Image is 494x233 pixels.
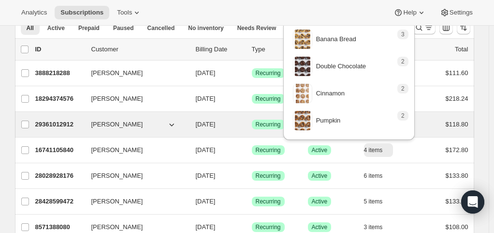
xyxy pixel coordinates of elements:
[35,195,468,208] div: 28428599472[PERSON_NAME][DATE]SuccessRecurringSuccessActive5 items$133.80
[196,172,216,179] span: [DATE]
[35,45,84,54] p: ID
[55,6,109,19] button: Subscriptions
[364,223,383,231] span: 3 items
[196,95,216,102] span: [DATE]
[196,223,216,231] span: [DATE]
[401,85,405,93] span: 2
[91,120,143,129] span: [PERSON_NAME]
[401,112,405,120] span: 2
[35,92,468,106] div: 18294374576[PERSON_NAME][DATE]SuccessRecurringSuccessActive2 items$218.24
[256,95,281,103] span: Recurring
[256,121,281,128] span: Recurring
[316,89,345,98] p: Cinnamon
[295,30,310,49] img: variant image
[91,68,143,78] span: [PERSON_NAME]
[117,9,132,16] span: Tools
[35,222,84,232] p: 8571388080
[256,223,281,231] span: Recurring
[295,57,310,76] img: variant image
[147,24,175,32] span: Cancelled
[35,171,84,181] p: 28028928176
[446,198,468,205] span: $133.80
[434,6,479,19] button: Settings
[412,21,436,34] button: Search and filter results
[316,62,366,71] p: Double Chocolate
[35,145,84,155] p: 16741105840
[196,146,216,154] span: [DATE]
[295,111,310,130] img: variant image
[188,24,223,32] span: No inventory
[312,172,328,180] span: Active
[47,24,65,32] span: Active
[457,21,470,34] button: Sort the results
[364,198,383,205] span: 5 items
[364,195,393,208] button: 5 items
[312,223,328,231] span: Active
[91,94,143,104] span: [PERSON_NAME]
[91,45,188,54] p: Customer
[15,6,53,19] button: Analytics
[364,172,383,180] span: 6 items
[86,91,182,107] button: [PERSON_NAME]
[91,197,143,206] span: [PERSON_NAME]
[461,190,484,214] div: Open Intercom Messenger
[35,66,468,80] div: 3888218288[PERSON_NAME][DATE]SuccessRecurringSuccessActive6 items$111.60
[91,171,143,181] span: [PERSON_NAME]
[364,169,393,183] button: 6 items
[312,146,328,154] span: Active
[237,24,276,32] span: Needs Review
[256,69,281,77] span: Recurring
[35,120,84,129] p: 29361012912
[35,118,468,131] div: 29361012912[PERSON_NAME][DATE]SuccessRecurringSuccessActive5 items$118.80
[312,198,328,205] span: Active
[455,45,468,54] p: Total
[439,21,453,34] button: Customize table column order and visibility
[446,95,468,102] span: $218.24
[27,24,34,32] span: All
[196,121,216,128] span: [DATE]
[388,6,432,19] button: Help
[35,169,468,183] div: 28028928176[PERSON_NAME][DATE]SuccessRecurringSuccessActive6 items$133.80
[35,94,84,104] p: 18294374576
[78,24,100,32] span: Prepaid
[364,146,383,154] span: 4 items
[316,34,356,44] p: Banana Bread
[35,68,84,78] p: 3888218288
[316,116,341,125] p: Pumpkin
[446,223,468,231] span: $108.00
[196,45,244,54] p: Billing Date
[256,146,281,154] span: Recurring
[401,58,405,65] span: 2
[91,222,143,232] span: [PERSON_NAME]
[35,197,84,206] p: 28428599472
[86,194,182,209] button: [PERSON_NAME]
[403,9,416,16] span: Help
[446,146,468,154] span: $172.80
[21,9,47,16] span: Analytics
[86,142,182,158] button: [PERSON_NAME]
[196,198,216,205] span: [DATE]
[446,121,468,128] span: $118.80
[111,6,147,19] button: Tools
[60,9,103,16] span: Subscriptions
[256,172,281,180] span: Recurring
[113,24,134,32] span: Paused
[86,65,182,81] button: [PERSON_NAME]
[364,143,393,157] button: 4 items
[446,172,468,179] span: $133.80
[256,198,281,205] span: Recurring
[252,45,300,54] div: Type
[35,143,468,157] div: 16741105840[PERSON_NAME][DATE]SuccessRecurringSuccessActive4 items$172.80
[450,9,473,16] span: Settings
[86,168,182,184] button: [PERSON_NAME]
[401,31,405,38] span: 3
[35,45,468,54] div: IDCustomerBilling DateTypeStatusItemsTotal
[86,117,182,132] button: [PERSON_NAME]
[91,145,143,155] span: [PERSON_NAME]
[196,69,216,77] span: [DATE]
[446,69,468,77] span: $111.60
